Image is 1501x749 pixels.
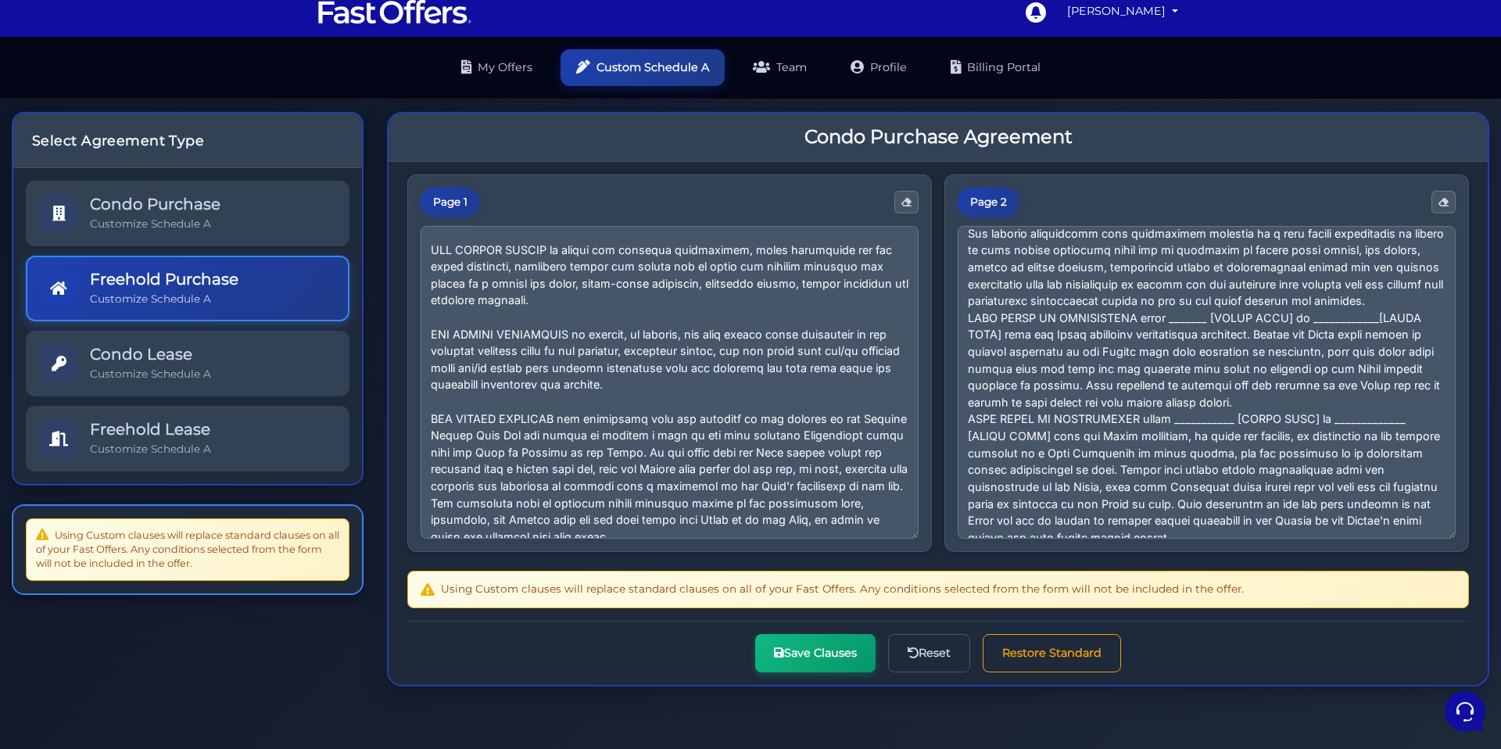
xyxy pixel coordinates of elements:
a: My Offers [446,49,548,86]
button: Messages [109,502,205,538]
button: Save Clauses [755,634,876,672]
span: Start a Conversation [113,229,219,242]
p: Messages [134,524,179,538]
a: Fast Offers SupportHi [PERSON_NAME], Happy New Year, Sorry for the delay. Next time it happens le... [19,106,294,153]
p: Customize Schedule A [90,367,211,382]
button: Reset [888,634,970,672]
div: Using Custom clauses will replace standard clauses on all of your Fast Offers. Any conditions sel... [26,518,349,581]
iframe: Customerly Messenger Launcher [1442,688,1488,735]
img: dark [25,114,56,145]
p: [DATE] [257,173,288,187]
a: Open Help Center [195,282,288,295]
a: Freehold Lease Customize Schedule A [26,406,349,471]
button: Restore Standard [983,634,1121,672]
span: Fast Offers Support [66,113,248,128]
input: Search for an Article... [35,316,256,331]
span: Your Conversations [25,88,127,100]
h4: Select Agreement Type [32,132,343,149]
p: [DATE] [257,113,288,127]
div: Page 1 [421,188,480,217]
h5: Freehold Purchase [90,270,238,288]
p: It should be even easier than before [66,192,248,207]
button: Help [204,502,300,538]
h5: Condo Purchase [90,195,220,213]
a: Condo Lease Customize Schedule A [26,331,349,396]
p: Customize Schedule A [90,442,211,457]
a: Profile [835,49,922,86]
span: Find an Answer [25,282,106,295]
p: Hi [PERSON_NAME], Happy New Year, Sorry for the delay. Next time it happens let us know what the ... [66,131,248,147]
a: Custom Schedule A [561,49,725,86]
button: Home [13,502,109,538]
p: Help [242,524,263,538]
p: Customize Schedule A [90,217,220,231]
a: Fast Offers SupportIt should be even easier than before[DATE] [19,167,294,213]
p: Home [47,524,73,538]
p: Customize Schedule A [90,292,238,306]
a: Team [737,49,822,86]
a: Condo Purchase Customize Schedule A [26,181,349,246]
h5: Freehold Lease [90,420,211,439]
h3: Condo Purchase Agreement [804,126,1073,149]
h5: Condo Lease [90,345,211,364]
span: Fast Offers Support [66,173,248,188]
textarea: LOR IPSUM DOLORS am con adi elitsed do eiu temporin utlab, etdolor ma aliquaenima, mi ven Quisno ... [421,226,919,539]
h2: Hello [PERSON_NAME] 👋 [13,13,263,63]
a: Freehold Purchase Customize Schedule A [26,256,349,321]
button: Start a Conversation [25,220,288,251]
a: Billing Portal [935,49,1056,86]
div: Using Custom clauses will replace standard clauses on all of your Fast Offers. Any conditions sel... [407,571,1469,608]
img: dark [25,174,56,206]
a: See all [253,88,288,100]
div: Page 2 [958,188,1019,217]
textarea: LOR IPSUMD SITAMETCON ADI ELITSEDD eius tempo inci utla et dolor, magn aliqua, enimadmin ve quisn... [958,226,1456,539]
